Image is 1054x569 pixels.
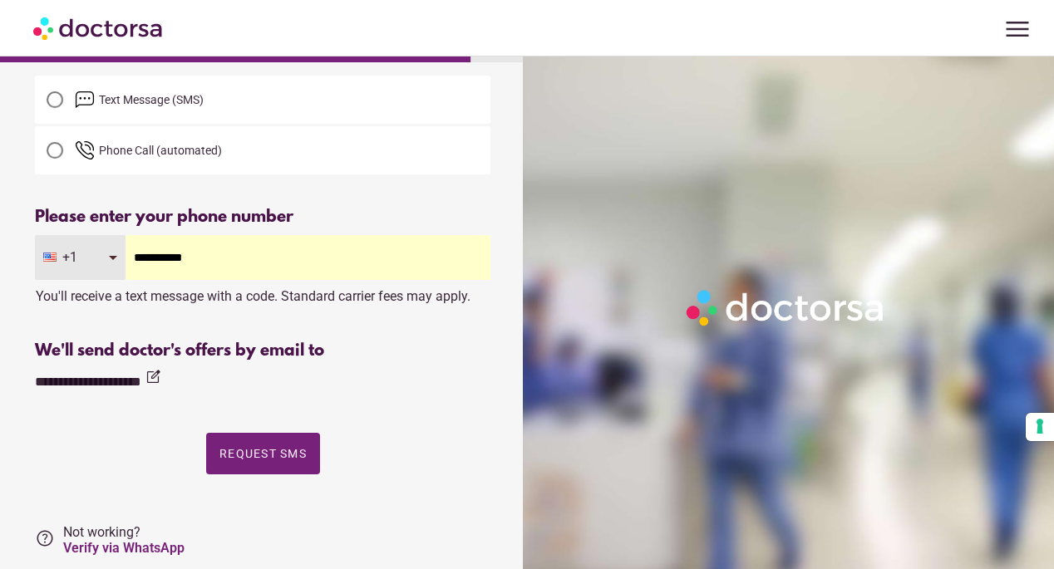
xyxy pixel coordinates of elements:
button: Request SMS [206,433,320,474]
span: Phone Call (automated) [99,144,222,157]
span: +1 [62,249,96,265]
a: Verify via WhatsApp [63,540,185,556]
img: phone [75,140,95,160]
img: Doctorsa.com [33,9,165,47]
span: menu [1002,13,1033,45]
div: We'll send doctor's offers by email to [35,341,490,361]
i: edit_square [145,369,161,385]
button: Your consent preferences for tracking technologies [1026,413,1054,441]
span: Text Message (SMS) [99,93,204,106]
img: email [75,90,95,110]
div: Please enter your phone number [35,208,490,227]
span: Request SMS [219,447,307,460]
i: help [35,528,55,548]
span: Not working? [63,524,185,556]
img: Logo-Doctorsa-trans-White-partial-flat.png [681,284,892,331]
div: You'll receive a text message with a code. Standard carrier fees may apply. [35,280,490,304]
